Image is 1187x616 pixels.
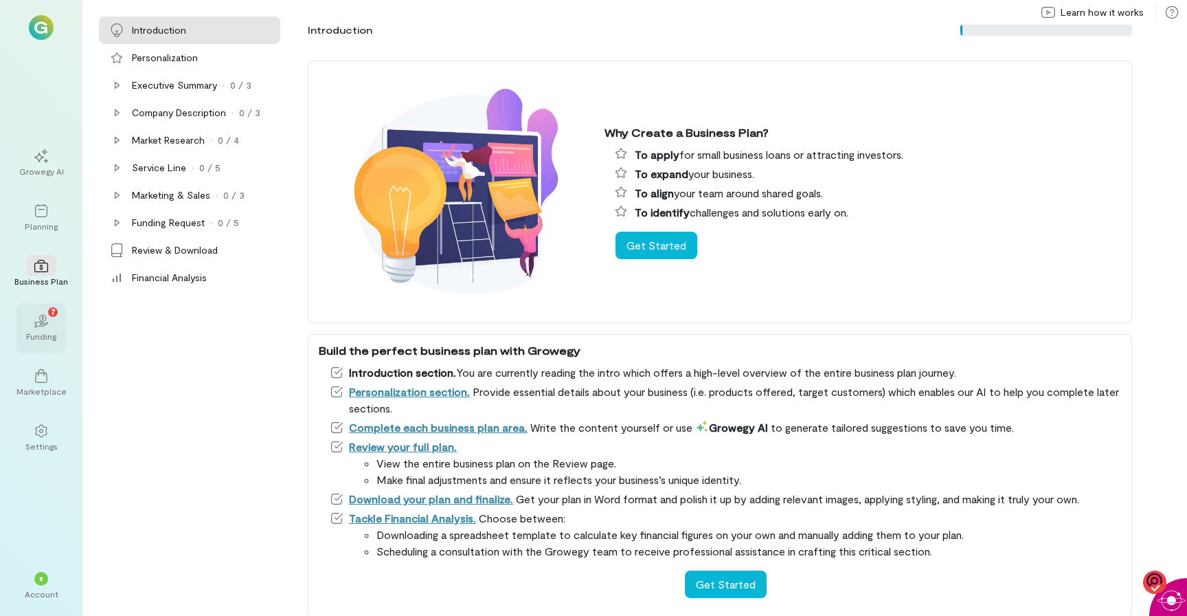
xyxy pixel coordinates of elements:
[376,472,1121,488] li: Make final adjustments and ensure it reflects your business’s unique identity.
[192,161,194,175] div: ·
[16,303,66,353] a: Funding
[330,384,1121,417] li: Provide essential details about your business (i.e. products offered, target customers) which ena...
[239,106,260,120] div: 0 / 3
[308,23,372,37] div: Introduction
[349,492,513,505] a: Download your plan and finalize.
[132,216,205,230] div: Funding Request
[16,413,66,463] a: Settings
[132,106,226,120] div: Company Description
[25,441,58,452] div: Settings
[349,421,528,434] a: Complete each business plan area.
[223,188,245,202] div: 0 / 3
[25,588,58,599] div: Account
[132,51,198,65] div: Personalization
[1143,570,1166,595] img: o1IwAAAABJRU5ErkJggg==
[16,386,67,397] div: Marketplace
[14,276,68,287] div: Business Plan
[330,510,1121,560] li: Choose between:
[51,305,56,318] span: 7
[615,166,1121,182] li: your business.
[132,188,210,202] div: Marketing & Sales
[132,23,186,37] div: Introduction
[349,385,470,398] a: Personalization section.
[218,133,239,147] div: 0 / 4
[216,188,218,202] div: ·
[132,271,207,285] div: Financial Analysis
[230,78,251,92] div: 0 / 3
[615,204,1121,221] li: challenges and solutions early on.
[210,216,212,230] div: ·
[330,364,1121,381] li: You are currently reading the intro which offers a high-level overview of the entire business pla...
[349,440,457,453] a: Review your full plan.
[25,221,58,232] div: Planning
[685,571,767,598] button: Get Started
[199,161,221,175] div: 0 / 5
[319,342,1121,359] div: Build the perfect business plan with Growegy
[695,421,768,434] span: Growegy AI
[231,106,234,120] div: ·
[218,216,239,230] div: 0 / 5
[635,206,690,219] span: To identify
[210,133,212,147] div: ·
[16,193,66,243] a: Planning
[16,138,66,188] a: Growegy AI
[615,232,697,259] button: Get Started
[376,455,1121,472] li: View the entire business plan on the Review page.
[615,146,1121,163] li: for small business loans or attracting investors.
[330,491,1121,507] li: Get your plan in Word format and polish it up by adding relevant images, applying styling, and ma...
[319,69,593,315] img: Why create a business plan
[349,366,456,379] span: Introduction section.
[330,419,1121,436] li: Write the content yourself or use to generate tailored suggestions to save you time.
[376,543,1121,560] li: Scheduling a consultation with the Growegy team to receive professional assistance in crafting th...
[16,358,66,408] a: Marketplace
[635,167,688,180] span: To expand
[132,133,205,147] div: Market Research
[223,78,225,92] div: ·
[376,527,1121,543] li: Downloading a spreadsheet template to calculate key financial figures on your own and manually ad...
[16,248,66,298] a: Business Plan
[132,243,218,257] div: Review & Download
[26,331,56,342] div: Funding
[19,166,64,177] div: Growegy AI
[16,561,66,610] div: *Account
[635,148,679,161] span: To apply
[349,511,476,525] a: Tackle Financial Analysis.
[635,186,674,199] span: To align
[615,185,1121,201] li: your team around shared goals.
[1061,5,1144,19] span: Learn how it works
[132,78,217,92] div: Executive Summary
[604,124,1121,141] div: Why Create a Business Plan?
[132,161,186,175] div: Service Line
